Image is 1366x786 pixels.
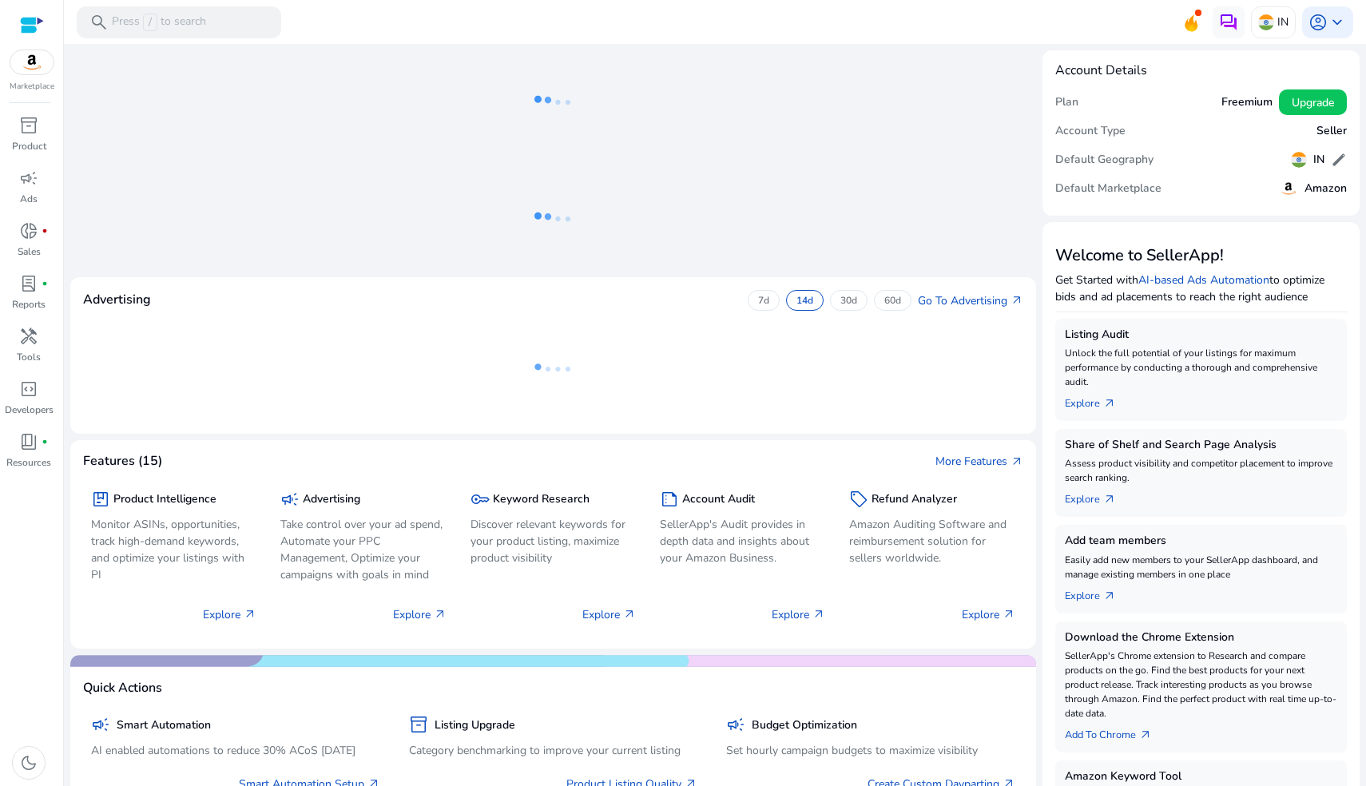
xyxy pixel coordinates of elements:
p: 60d [884,294,901,307]
a: Add To Chrome [1065,720,1165,743]
p: Tools [17,350,41,364]
a: AI-based Ads Automation [1138,272,1269,288]
p: Discover relevant keywords for your product listing, maximize product visibility [471,516,636,566]
h5: Amazon Keyword Tool [1065,770,1338,784]
p: Explore [582,606,636,623]
p: Sales [18,244,41,259]
a: Explorearrow_outward [1065,582,1129,604]
h5: Product Intelligence [113,493,216,506]
span: Upgrade [1292,94,1334,111]
p: Explore [393,606,447,623]
p: Ads [20,192,38,206]
span: handyman [19,327,38,346]
p: 7d [758,294,769,307]
img: amazon.svg [1279,179,1298,198]
p: Explore [962,606,1015,623]
span: package [91,490,110,509]
span: campaign [91,715,110,734]
h5: Listing Upgrade [435,719,515,732]
h5: Amazon [1304,182,1347,196]
p: 14d [796,294,813,307]
p: Category benchmarking to improve your current listing [409,742,698,759]
p: Resources [6,455,51,470]
span: arrow_outward [1139,728,1152,741]
h5: Account Type [1055,125,1126,138]
span: arrow_outward [1011,455,1023,468]
span: campaign [726,715,745,734]
h5: Budget Optimization [752,719,857,732]
h5: Account Audit [682,493,755,506]
p: Press to search [112,14,206,31]
p: Get Started with to optimize bids and ad placements to reach the right audience [1055,272,1348,305]
span: lab_profile [19,274,38,293]
h5: Smart Automation [117,719,211,732]
span: campaign [19,169,38,188]
a: Go To Advertisingarrow_outward [918,292,1023,309]
a: More Featuresarrow_outward [935,453,1023,470]
span: book_4 [19,432,38,451]
img: in.svg [1258,14,1274,30]
h5: Seller [1316,125,1347,138]
h4: Advertising [83,292,151,308]
p: Developers [5,403,54,417]
p: Unlock the full potential of your listings for maximum performance by conducting a thorough and c... [1065,346,1338,389]
p: Marketplace [10,81,54,93]
span: fiber_manual_record [42,280,48,287]
span: / [143,14,157,31]
h5: Keyword Research [493,493,590,506]
span: key [471,490,490,509]
h5: Freemium [1221,96,1273,109]
span: edit [1331,152,1347,168]
p: Easily add new members to your SellerApp dashboard, and manage existing members in one place [1065,553,1338,582]
p: SellerApp's Audit provides in depth data and insights about your Amazon Business. [660,516,825,566]
span: arrow_outward [1103,589,1116,602]
h5: Add team members [1065,534,1338,548]
span: account_circle [1308,13,1328,32]
p: Set hourly campaign budgets to maximize visibility [726,742,1015,759]
p: Product [12,139,46,153]
span: summarize [660,490,679,509]
p: SellerApp's Chrome extension to Research and compare products on the go. Find the best products f... [1065,649,1338,720]
span: search [89,13,109,32]
h5: Download the Chrome Extension [1065,631,1338,645]
h3: Welcome to SellerApp! [1055,246,1348,265]
p: Monitor ASINs, opportunities, track high-demand keywords, and optimize your listings with PI [91,516,256,583]
span: fiber_manual_record [42,439,48,445]
h4: Account Details [1055,63,1147,78]
span: arrow_outward [812,608,825,621]
h5: Default Geography [1055,153,1154,167]
p: AI enabled automations to reduce 30% ACoS [DATE] [91,742,380,759]
p: 30d [840,294,857,307]
h5: Advertising [303,493,360,506]
span: arrow_outward [1011,294,1023,307]
h5: Listing Audit [1065,328,1338,342]
p: IN [1277,8,1289,36]
p: Amazon Auditing Software and reimbursement solution for sellers worldwide. [849,516,1015,566]
span: arrow_outward [1103,493,1116,506]
h5: IN [1313,153,1324,167]
span: inventory_2 [409,715,428,734]
span: donut_small [19,221,38,240]
span: arrow_outward [623,608,636,621]
span: campaign [280,490,300,509]
span: arrow_outward [434,608,447,621]
span: dark_mode [19,753,38,772]
img: in.svg [1291,152,1307,168]
h5: Share of Shelf and Search Page Analysis [1065,439,1338,452]
p: Assess product visibility and competitor placement to improve search ranking. [1065,456,1338,485]
p: Explore [203,606,256,623]
h5: Default Marketplace [1055,182,1161,196]
span: inventory_2 [19,116,38,135]
span: arrow_outward [244,608,256,621]
span: sell [849,490,868,509]
a: Explorearrow_outward [1065,389,1129,411]
h5: Refund Analyzer [872,493,957,506]
img: amazon.svg [10,50,54,74]
span: code_blocks [19,379,38,399]
span: fiber_manual_record [42,228,48,234]
span: arrow_outward [1003,608,1015,621]
span: keyboard_arrow_down [1328,13,1347,32]
h5: Plan [1055,96,1078,109]
p: Take control over your ad spend, Automate your PPC Management, Optimize your campaigns with goals... [280,516,446,583]
h4: Quick Actions [83,681,162,696]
